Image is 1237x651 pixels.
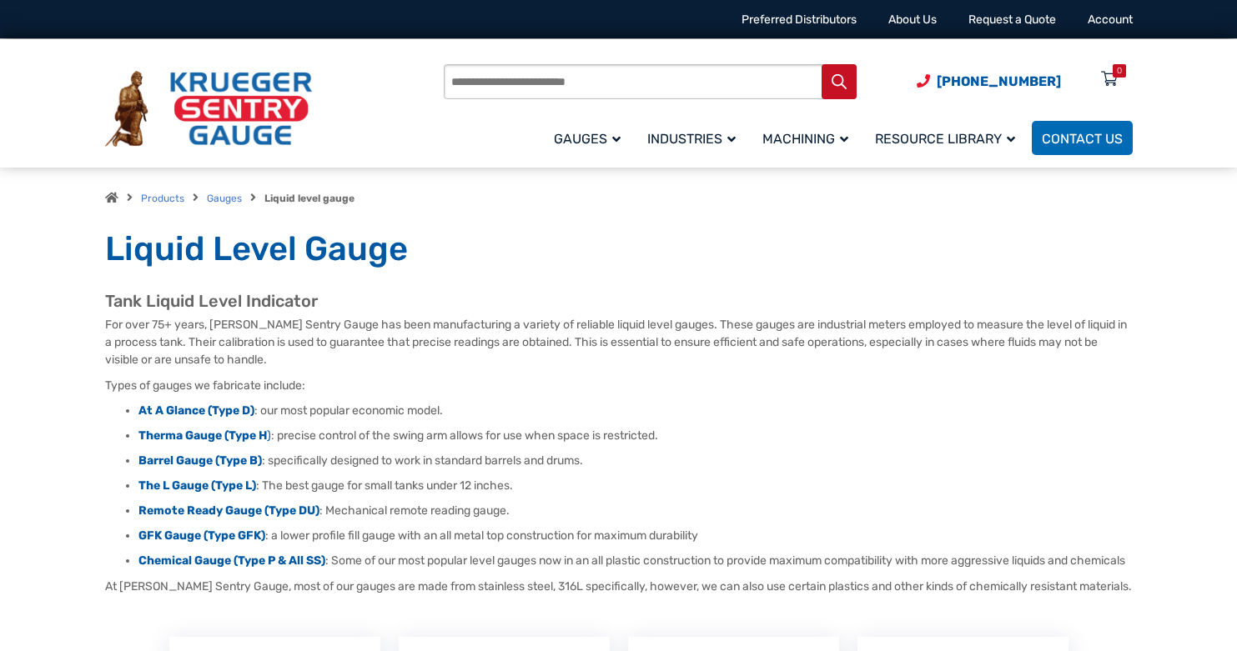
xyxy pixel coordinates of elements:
a: Resource Library [865,118,1032,158]
a: Barrel Gauge (Type B) [138,453,262,468]
a: GFK Gauge (Type GFK) [138,528,265,543]
a: Industries [637,118,752,158]
li: : The best gauge for small tanks under 12 inches. [138,478,1133,494]
h1: Liquid Level Gauge [105,228,1133,270]
a: Remote Ready Gauge (Type DU) [138,503,319,518]
a: Machining [752,118,865,158]
li: : Mechanical remote reading gauge. [138,503,1133,519]
a: Products [141,193,184,204]
a: Preferred Distributors [742,13,857,27]
a: Chemical Gauge (Type P & All SS) [138,553,325,568]
a: At A Glance (Type D) [138,403,254,418]
strong: Therma Gauge (Type H [138,428,267,443]
p: At [PERSON_NAME] Sentry Gauge, most of our gauges are made from stainless steel, 316L specificall... [105,578,1133,595]
strong: Liquid level gauge [264,193,355,204]
a: About Us [888,13,937,27]
a: Gauges [207,193,242,204]
li: : Some of our most popular level gauges now in an all plastic construction to provide maximum com... [138,553,1133,569]
a: The L Gauge (Type L) [138,478,256,493]
li: : precise control of the swing arm allows for use when space is restricted. [138,428,1133,444]
a: Phone Number (920) 434-8860 [917,71,1061,92]
h2: Tank Liquid Level Indicator [105,291,1133,312]
li: : a lower profile fill gauge with an all metal top construction for maximum durability [138,528,1133,544]
span: Gauges [554,131,621,147]
span: Contact Us [1042,131,1123,147]
a: Request a Quote [968,13,1056,27]
img: Krueger Sentry Gauge [105,71,312,148]
li: : specifically designed to work in standard barrels and drums. [138,453,1133,469]
p: Types of gauges we fabricate include: [105,377,1133,394]
a: Contact Us [1032,121,1133,155]
div: 0 [1117,64,1122,78]
a: Gauges [544,118,637,158]
a: Therma Gauge (Type H) [138,428,271,443]
span: Machining [762,131,848,147]
span: Resource Library [875,131,1015,147]
span: [PHONE_NUMBER] [937,73,1061,89]
p: For over 75+ years, [PERSON_NAME] Sentry Gauge has been manufacturing a variety of reliable liqui... [105,316,1133,368]
a: Account [1088,13,1133,27]
li: : our most popular economic model. [138,403,1133,419]
span: Industries [647,131,736,147]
